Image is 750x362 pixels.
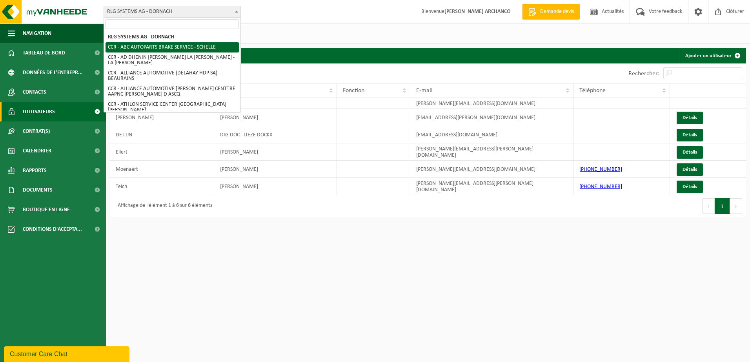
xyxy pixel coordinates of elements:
a: Détails [677,129,703,141]
li: CCR - ABC AUTOPARTS BRAKE SERVICE - SCHELLE [106,42,239,52]
span: Navigation [23,24,51,43]
label: Rechercher: [628,71,659,77]
td: [PERSON_NAME][EMAIL_ADDRESS][DOMAIN_NAME] [410,98,573,109]
button: Previous [702,198,715,214]
iframe: chat widget [4,345,131,362]
span: RLG SYSTEMS AG - DORNACH [104,6,240,17]
a: Détails [677,181,703,193]
td: [PERSON_NAME][EMAIL_ADDRESS][PERSON_NAME][DOMAIN_NAME] [410,178,573,195]
li: CCR - ALLIANCE AUTOMOTIVE (DELAHAY HDP SA) - BEAURAINS [106,68,239,84]
a: Détails [677,163,703,176]
span: Calendrier [23,141,51,161]
span: E-mail [416,87,433,94]
li: CCR - AD DHENIN [PERSON_NAME] LA [PERSON_NAME] - LA [PERSON_NAME] [106,52,239,68]
span: Fonction [343,87,364,94]
td: [PERSON_NAME] [214,143,337,161]
button: Next [730,198,742,214]
td: [PERSON_NAME] [110,109,214,126]
li: RLG SYSTEMS AG - DORNACH [106,32,239,42]
td: [PERSON_NAME] [214,161,337,178]
li: CCR - ALLIANCE AUTOMOTIVE [PERSON_NAME] CENTTRE AAPNC [PERSON_NAME] D ASCQ [106,84,239,100]
a: Détails [677,146,703,159]
td: Ellert [110,143,214,161]
td: [EMAIL_ADDRESS][DOMAIN_NAME] [410,126,573,143]
td: Moenaert [110,161,214,178]
span: RLG SYSTEMS AG - DORNACH [104,6,241,18]
strong: [PERSON_NAME] ARCHANCO [444,9,510,14]
a: [PHONE_NUMBER] [579,167,622,172]
span: Contrat(s) [23,121,50,141]
span: Données de l'entrepr... [23,63,83,82]
td: [PERSON_NAME] [214,109,337,126]
span: Boutique en ligne [23,200,70,219]
span: Documents [23,180,53,200]
td: DE LIJN [110,126,214,143]
td: Teich [110,178,214,195]
td: LUCAS [214,98,337,109]
a: [PHONE_NUMBER] [579,184,622,190]
div: Affichage de l'élément 1 à 6 sur 6 éléments [114,199,212,213]
td: [EMAIL_ADDRESS][PERSON_NAME][DOMAIN_NAME] [410,109,573,126]
button: 1 [715,198,730,214]
span: Rapports [23,161,47,180]
span: Demande devis [538,8,576,16]
a: Demande devis [522,4,580,20]
li: CCR - ATHLON SERVICE CENTER [GEOGRAPHIC_DATA][PERSON_NAME] [106,100,239,115]
td: DIG DOC - LIEZE DOCKX [214,126,337,143]
span: Conditions d'accepta... [23,219,82,239]
span: Utilisateurs [23,102,55,121]
td: [PERSON_NAME][EMAIL_ADDRESS][PERSON_NAME][DOMAIN_NAME] [410,143,573,161]
span: Tableau de bord [23,43,65,63]
td: [PERSON_NAME][EMAIL_ADDRESS][DOMAIN_NAME] [410,161,573,178]
span: Contacts [23,82,46,102]
a: Ajouter un utilisateur [679,48,745,63]
span: Téléphone [579,87,606,94]
td: [PERSON_NAME] [214,178,337,195]
a: Détails [677,112,703,124]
